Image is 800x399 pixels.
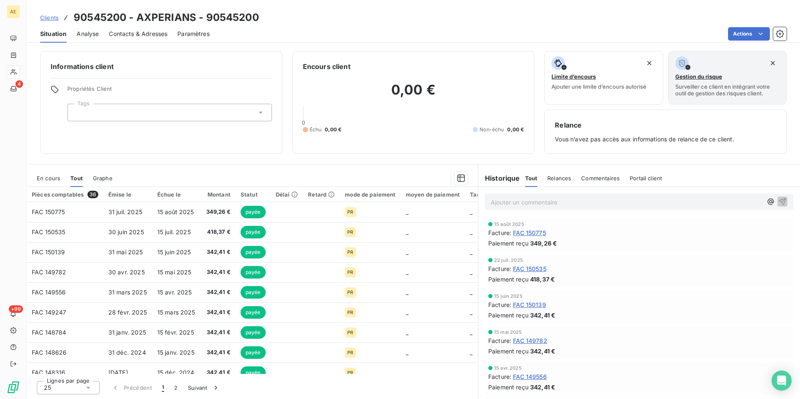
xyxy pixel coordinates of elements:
[77,30,99,38] span: Analyse
[241,366,266,379] span: payée
[206,308,231,317] span: 342,41 €
[488,336,511,345] span: Facture :
[470,269,472,276] span: _
[162,384,164,392] span: 1
[206,288,231,297] span: 342,41 €
[488,372,511,381] span: Facture :
[488,347,528,356] span: Paiement reçu
[406,269,408,276] span: _
[530,311,555,320] span: 342,41 €
[470,309,472,316] span: _
[37,175,60,182] span: En cours
[525,175,538,182] span: Tout
[494,222,524,227] span: 15 août 2025
[494,330,522,335] span: 15 mai 2025
[347,230,353,235] span: PR
[206,208,231,216] span: 349,26 €
[494,258,523,263] span: 22 juil. 2025
[406,228,408,235] span: _
[108,369,128,376] span: [DATE]
[551,73,596,80] span: Limite d’encours
[183,379,225,396] button: Suivant
[406,309,408,316] span: _
[555,120,776,130] h6: Relance
[108,309,147,316] span: 28 févr. 2025
[406,369,408,376] span: _
[479,126,504,133] span: Non-échu
[32,269,67,276] span: FAC 149782
[555,120,776,143] div: Vous n’avez pas accès aux informations de relance de ce client.
[530,347,555,356] span: 342,41 €
[513,372,547,381] span: FAC 149556
[157,191,196,198] div: Échue le
[668,51,787,105] button: Gestion du risqueSurveiller ce client en intégrant votre outil de gestion des risques client.
[507,126,524,133] span: 0,00 €
[241,246,266,258] span: payée
[547,175,571,182] span: Relances
[241,191,266,198] div: Statut
[513,300,546,309] span: FAC 150139
[40,14,59,21] span: Clients
[32,228,66,235] span: FAC 150535
[241,226,266,238] span: payée
[157,228,191,235] span: 15 juil. 2025
[40,30,67,38] span: Situation
[108,228,144,235] span: 30 juin 2025
[108,329,146,336] span: 31 janv. 2025
[325,126,341,133] span: 0,00 €
[106,379,157,396] button: Précédent
[728,27,770,41] button: Actions
[32,349,67,356] span: FAC 148626
[32,208,65,215] span: FAC 150775
[406,248,408,256] span: _
[241,266,266,279] span: payée
[488,383,528,391] span: Paiement reçu
[15,80,23,88] span: 4
[513,264,546,273] span: FAC 150535
[347,350,353,355] span: PR
[9,305,23,313] span: +99
[302,119,305,126] span: 0
[206,328,231,337] span: 342,41 €
[513,336,547,345] span: FAC 149782
[630,175,662,182] span: Portail client
[74,10,259,25] h3: 90545200 - AXPERIANS - 90545200
[308,191,335,198] div: Retard
[494,366,522,371] span: 15 avr. 2025
[470,329,472,336] span: _
[206,368,231,377] span: 342,41 €
[32,289,66,296] span: FAC 149556
[169,379,182,396] button: 2
[67,85,272,97] span: Propriétés Client
[488,264,511,273] span: Facture :
[157,248,191,256] span: 15 juin 2025
[241,206,266,218] span: payée
[108,208,142,215] span: 31 juil. 2025
[347,210,353,215] span: PR
[551,83,646,90] span: Ajouter une limite d’encours autorisé
[87,191,98,198] span: 36
[470,369,472,376] span: _
[241,286,266,299] span: payée
[157,329,194,336] span: 15 févr. 2025
[345,191,395,198] div: mode de paiement
[488,239,528,248] span: Paiement reçu
[347,270,353,275] span: PR
[470,208,472,215] span: _
[108,191,147,198] div: Émise le
[406,289,408,296] span: _
[530,239,557,248] span: 349,26 €
[32,248,65,256] span: FAC 150139
[470,289,472,296] span: _
[406,349,408,356] span: _
[32,369,66,376] span: FAC 148316
[347,250,353,255] span: PR
[581,175,620,182] span: Commentaires
[241,326,266,339] span: payée
[772,371,792,391] div: Open Intercom Messenger
[488,300,511,309] span: Facture :
[108,269,145,276] span: 30 avr. 2025
[470,191,513,198] div: Tag relance
[347,310,353,315] span: PR
[347,330,353,335] span: PR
